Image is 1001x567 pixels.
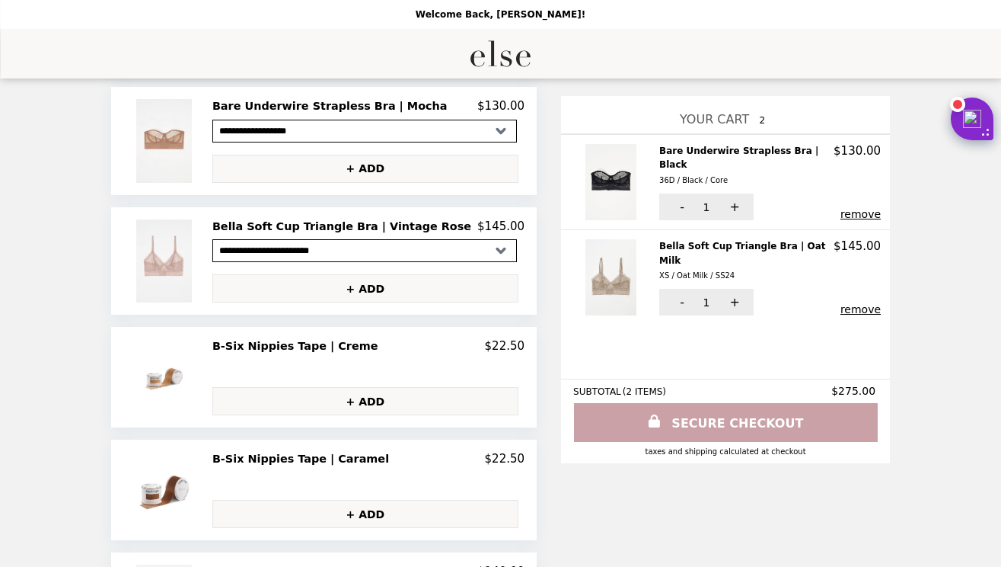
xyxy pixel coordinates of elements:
[136,219,196,303] img: Bella Soft Cup Triangle Bra | Vintage Rose
[834,239,881,253] p: $145.00
[139,452,193,528] img: B-Six Nippies Tape | Caramel
[477,219,524,233] p: $145.00
[703,296,710,309] span: 1
[703,201,710,213] span: 1
[212,339,384,353] h2: B-Six Nippies Tape | Creme
[485,452,525,466] p: $22.50
[139,339,193,415] img: B-Six Nippies Tape | Creme
[659,174,827,187] div: 36D / Black / Core
[712,194,754,220] button: +
[831,385,878,397] span: $275.00
[753,111,771,130] span: 2
[659,239,834,283] h2: Bella Soft Cup Triangle Bra | Oat Milk
[574,403,878,442] a: SECURE CHECKOUT
[659,194,701,220] button: -
[659,144,834,187] h2: Bare Underwire Strapless Bra | Black
[212,452,395,466] h2: B-Six Nippies Tape | Caramel
[680,112,749,127] span: YOUR CART
[470,38,532,69] img: Brand Logo
[573,447,878,456] div: Taxes and Shipping calculated at checkout
[712,289,754,316] button: +
[573,386,623,397] span: SUBTOTAL
[416,9,585,20] p: Welcome Back, [PERSON_NAME]!
[212,99,454,113] h2: Bare Underwire Strapless Bra | Mocha
[840,208,881,220] button: remove
[212,500,518,528] button: + ADD
[623,386,666,397] span: ( 2 ITEMS )
[212,120,517,143] select: Select a product variant
[659,269,827,283] div: XS / Oat Milk / SS24
[477,99,524,113] p: $130.00
[659,289,701,316] button: -
[136,99,196,182] img: Bare Underwire Strapless Bra | Mocha
[840,303,881,316] button: remove
[212,239,517,262] select: Select a product variant
[212,219,477,233] h2: Bella Soft Cup Triangle Bra | Vintage Rose
[834,144,881,158] p: $130.00
[212,274,518,303] button: + ADD
[485,339,525,353] p: $22.50
[212,387,518,415] button: + ADD
[212,155,518,183] button: + ADD
[585,144,640,220] img: Bare Underwire Strapless Bra | Black
[585,239,640,316] img: Bella Soft Cup Triangle Bra | Oat Milk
